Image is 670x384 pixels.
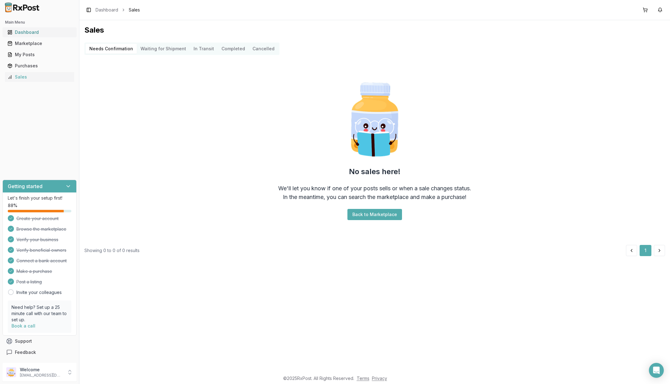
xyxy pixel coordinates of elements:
[372,376,387,381] a: Privacy
[7,52,72,58] div: My Posts
[5,27,74,38] a: Dashboard
[8,202,17,209] span: 88 %
[5,71,74,83] a: Sales
[2,2,42,12] img: RxPost Logo
[8,195,71,201] p: Let's finish your setup first!
[84,25,665,35] h1: Sales
[7,74,72,80] div: Sales
[649,363,664,378] div: Open Intercom Messenger
[137,44,190,54] button: Waiting for Shipment
[20,367,63,373] p: Welcome
[7,29,72,35] div: Dashboard
[335,80,414,159] img: Smart Pill Bottle
[16,247,66,253] span: Verify beneficial owners
[129,7,140,13] span: Sales
[96,7,140,13] nav: breadcrumb
[2,50,77,60] button: My Posts
[5,38,74,49] a: Marketplace
[2,27,77,37] button: Dashboard
[2,38,77,48] button: Marketplace
[249,44,278,54] button: Cancelled
[5,49,74,60] a: My Posts
[7,63,72,69] div: Purchases
[84,247,140,254] div: Showing 0 to 0 of 0 results
[11,323,35,328] a: Book a call
[11,304,68,323] p: Need help? Set up a 25 minute call with our team to set up.
[218,44,249,54] button: Completed
[16,279,42,285] span: Post a listing
[190,44,218,54] button: In Transit
[86,44,137,54] button: Needs Confirmation
[16,237,58,243] span: Verify your business
[640,245,651,256] button: 1
[347,209,402,220] button: Back to Marketplace
[6,367,16,377] img: User avatar
[16,289,62,296] a: Invite your colleagues
[8,183,42,190] h3: Getting started
[7,40,72,47] div: Marketplace
[5,60,74,71] a: Purchases
[16,226,66,232] span: Browse the marketplace
[357,376,369,381] a: Terms
[16,258,67,264] span: Connect a bank account
[2,347,77,358] button: Feedback
[283,193,467,201] div: In the meantime, you can search the marketplace and make a purchase!
[2,61,77,71] button: Purchases
[349,167,400,177] h2: No sales here!
[5,20,74,25] h2: Main Menu
[20,373,63,378] p: [EMAIL_ADDRESS][DOMAIN_NAME]
[16,215,59,222] span: Create your account
[16,268,52,274] span: Make a purchase
[2,336,77,347] button: Support
[96,7,118,13] a: Dashboard
[278,184,471,193] div: We'll let you know if one of your posts sells or when a sale changes status.
[15,349,36,355] span: Feedback
[2,72,77,82] button: Sales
